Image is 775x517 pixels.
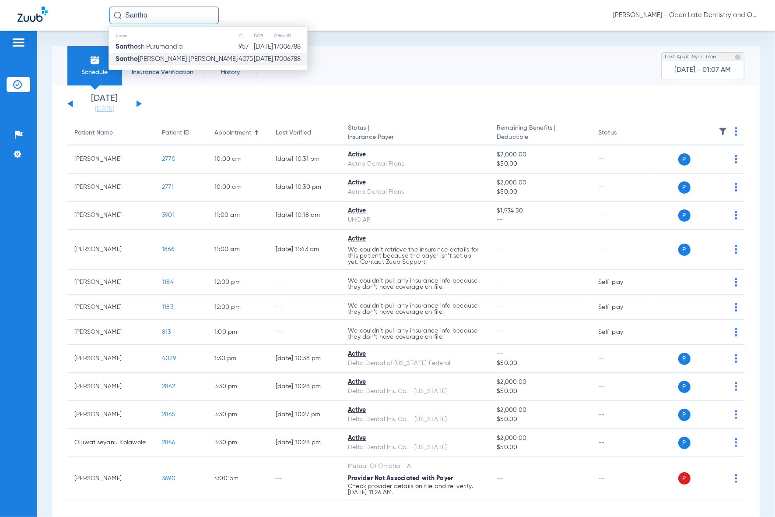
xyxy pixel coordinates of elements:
[497,188,584,197] span: $50.00
[497,406,584,415] span: $2,000.00
[735,438,737,447] img: group-dot-blue.svg
[238,31,253,41] th: ID
[678,353,691,365] span: P
[348,462,483,471] div: Mutual Of Omaha - AI
[276,128,334,138] div: Last Verified
[109,31,238,41] th: Name
[67,202,155,230] td: [PERSON_NAME]
[18,7,48,22] img: Zuub Logo
[109,7,219,24] input: Search for patients
[348,434,483,443] div: Active
[341,121,490,145] th: Status |
[67,230,155,270] td: [PERSON_NAME]
[162,279,174,285] span: 1184
[348,234,483,244] div: Active
[497,216,584,225] span: --
[269,429,341,457] td: [DATE] 10:28 PM
[348,188,483,197] div: Aetna Dental Plans
[207,429,269,457] td: 3:30 PM
[613,11,757,20] span: [PERSON_NAME] - Open Late Dentistry and Orthodontics
[348,303,483,315] p: We couldn’t pull any insurance info because they don’t have coverage on file.
[90,55,100,65] img: Schedule
[253,31,274,41] th: DOB
[348,475,453,482] span: Provider Not Associated with Payer
[348,406,483,415] div: Active
[207,401,269,429] td: 3:30 PM
[731,475,775,517] iframe: Chat Widget
[162,156,175,162] span: 2770
[269,373,341,401] td: [DATE] 10:28 PM
[591,295,650,320] td: Self-pay
[67,457,155,500] td: [PERSON_NAME]
[735,245,737,254] img: group-dot-blue.svg
[162,475,175,482] span: 3690
[678,181,691,194] span: P
[207,270,269,295] td: 12:00 PM
[207,345,269,373] td: 1:30 PM
[497,387,584,396] span: $50.00
[207,373,269,401] td: 3:30 PM
[735,211,737,220] img: group-dot-blue.svg
[678,244,691,256] span: P
[348,350,483,359] div: Active
[735,278,737,287] img: group-dot-blue.svg
[591,373,650,401] td: --
[348,483,483,496] p: Check provider details on file and re-verify. [DATE] 11:26 AM.
[274,53,307,65] td: 17006788
[274,41,307,53] td: 17006788
[162,439,175,446] span: 2866
[497,178,584,188] span: $2,000.00
[269,320,341,345] td: --
[129,68,196,77] span: Insurance Verification
[735,155,737,163] img: group-dot-blue.svg
[735,354,737,363] img: group-dot-blue.svg
[735,127,737,136] img: group-dot-blue.svg
[67,174,155,202] td: [PERSON_NAME]
[214,128,251,138] div: Appointment
[591,145,650,174] td: --
[207,202,269,230] td: 11:00 AM
[214,128,262,138] div: Appointment
[348,216,483,225] div: UHC API
[497,359,584,368] span: $50.00
[675,66,731,74] span: [DATE] - 01:07 AM
[238,41,253,53] td: 957
[253,41,274,53] td: [DATE]
[116,56,138,62] strong: Santho
[591,121,650,145] th: Status
[497,329,503,335] span: --
[497,246,503,252] span: --
[497,304,503,310] span: --
[269,202,341,230] td: [DATE] 10:18 AM
[207,145,269,174] td: 10:00 AM
[735,410,737,419] img: group-dot-blue.svg
[678,437,691,449] span: P
[210,68,251,77] span: History
[348,278,483,290] p: We couldn’t pull any insurance info because they don’t have coverage on file.
[11,37,25,48] img: hamburger-icon
[497,279,503,285] span: --
[74,68,116,77] span: Schedule
[162,383,175,390] span: 2862
[162,128,200,138] div: Patient ID
[497,415,584,424] span: $50.00
[497,133,584,142] span: Deductible
[116,43,138,50] strong: Santho
[591,345,650,373] td: --
[497,350,584,359] span: --
[207,457,269,500] td: 4:00 PM
[114,11,122,19] img: Search Icon
[269,145,341,174] td: [DATE] 10:31 PM
[497,475,503,482] span: --
[162,304,173,310] span: 1183
[207,174,269,202] td: 10:00 AM
[348,133,483,142] span: Insurance Payer
[591,174,650,202] td: --
[269,230,341,270] td: [DATE] 11:43 AM
[348,443,483,452] div: Delta Dental Ins. Co. - [US_STATE]
[348,328,483,340] p: We couldn’t pull any insurance info because they don’t have coverage on file.
[67,270,155,295] td: [PERSON_NAME]
[348,247,483,265] p: We couldn’t retrieve the insurance details for this patient because the payer isn’t set up yet. C...
[276,128,311,138] div: Last Verified
[591,401,650,429] td: --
